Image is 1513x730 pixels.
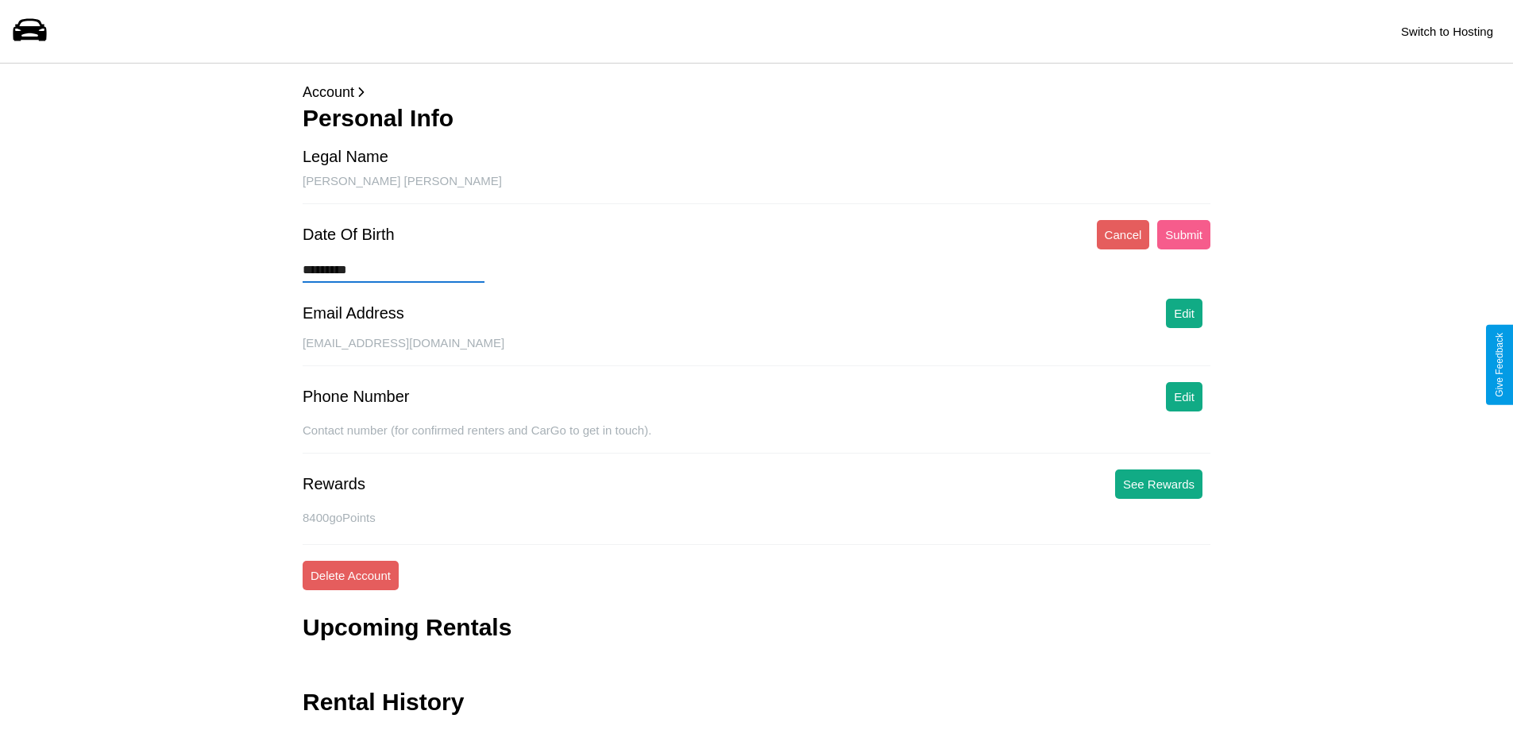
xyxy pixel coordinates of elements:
div: [PERSON_NAME] [PERSON_NAME] [303,174,1210,204]
button: See Rewards [1115,469,1202,499]
div: Email Address [303,304,404,323]
button: Switch to Hosting [1393,17,1501,46]
div: Contact number (for confirmed renters and CarGo to get in touch). [303,423,1210,454]
div: Rewards [303,475,365,493]
div: Give Feedback [1494,333,1505,397]
button: Delete Account [303,561,399,590]
div: [EMAIL_ADDRESS][DOMAIN_NAME] [303,336,1210,366]
h3: Upcoming Rentals [303,614,511,641]
div: Date Of Birth [303,226,395,244]
h3: Rental History [303,689,464,716]
p: 8400 goPoints [303,507,1210,528]
button: Cancel [1097,220,1150,249]
h3: Personal Info [303,105,1210,132]
button: Edit [1166,299,1202,328]
p: Account [303,79,1210,105]
div: Phone Number [303,388,410,406]
button: Edit [1166,382,1202,411]
button: Submit [1157,220,1210,249]
div: Legal Name [303,148,388,166]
